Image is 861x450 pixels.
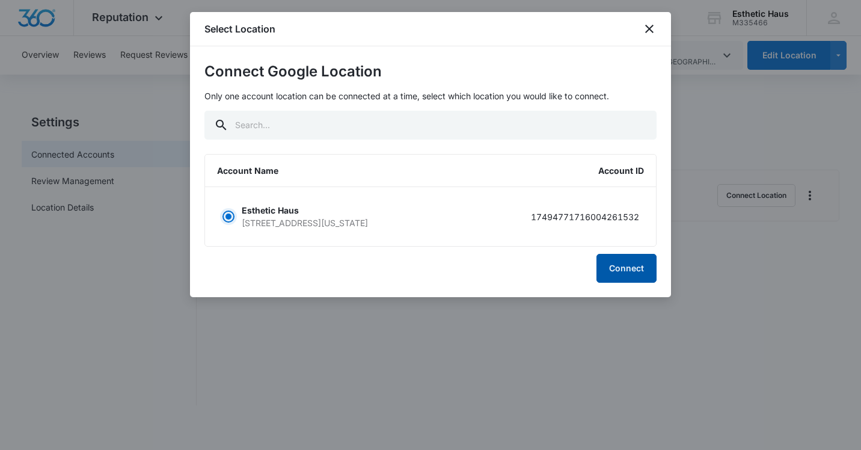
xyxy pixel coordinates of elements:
button: Connect [596,254,657,283]
p: Only one account location can be connected at a time, select which location you would like to con... [204,90,657,102]
p: 17494771716004261532 [531,211,639,223]
input: Search... [204,111,657,140]
button: close [642,22,657,36]
p: Account ID [598,164,644,177]
p: Esthetic Haus [242,204,368,217]
p: Account Name [217,164,278,177]
h4: Connect Google Location [204,61,657,82]
h1: Select Location [204,22,275,36]
p: [STREET_ADDRESS][US_STATE] [242,217,368,229]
